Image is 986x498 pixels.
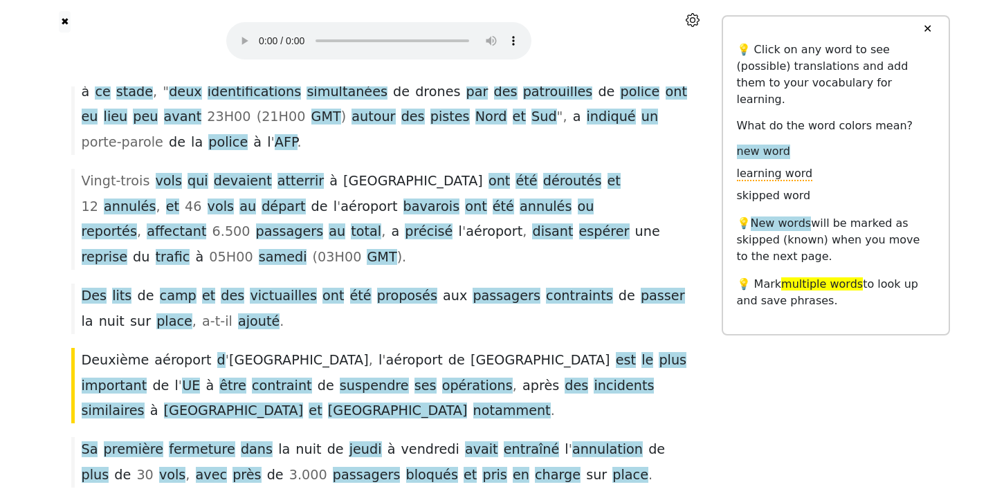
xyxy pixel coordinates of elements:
span: déroutés [543,173,602,190]
span: aéroport [340,199,397,214]
button: ✖ [59,11,71,33]
span: l [459,223,462,239]
span: total [351,223,381,241]
span: Vingt-trois [82,173,150,190]
span: et [608,173,621,190]
span: a [573,109,581,124]
span: notamment [473,403,551,420]
span: vendredi [401,441,459,457]
span: . [280,313,284,331]
span: a [391,223,399,239]
span: annulés [520,199,572,216]
span: des [221,288,244,305]
span: et [309,403,322,420]
span: de [137,288,154,304]
span: en [513,467,529,484]
span: ' [271,134,275,151]
span: l [378,352,382,368]
h6: What do the word colors mean? [737,119,935,132]
span: police [620,84,659,101]
span: la [191,134,203,150]
span: learning word [737,167,813,181]
span: similaires [82,403,145,420]
span: 30 [136,467,153,484]
span: dans [241,441,273,459]
span: de [619,288,635,304]
span: [GEOGRAPHIC_DATA] [229,352,369,368]
span: aux [443,288,467,304]
span: suspendre [340,378,409,395]
span: au [239,199,256,216]
span: espérer [579,223,630,241]
span: ' [179,378,182,395]
button: ✕ [915,17,940,41]
span: être [219,378,246,395]
span: ' [337,199,340,216]
span: de [327,441,344,457]
span: , [513,378,517,395]
span: , [137,223,141,241]
span: incidents [594,378,654,395]
span: été [350,288,372,305]
span: contraint [252,378,312,395]
span: multiple words [781,277,863,290]
span: un [641,109,658,126]
span: . [298,134,302,151]
span: Nord [475,109,507,126]
span: peu [133,109,158,126]
span: ' [462,223,466,241]
span: indiqué [587,109,636,126]
span: passagers [473,288,540,305]
span: , [185,467,190,484]
span: H00 [335,249,362,266]
span: H00 [226,249,253,266]
span: reprise [82,249,127,266]
span: 05 [209,249,226,266]
span: par [466,84,489,101]
span: identifications [208,84,301,101]
span: jeudi [349,441,382,459]
span: de [648,441,665,457]
span: de [152,378,169,394]
p: 💡 will be marked as skipped (known) when you move to the next page. [737,215,935,265]
span: ont [322,288,344,305]
span: 6 [212,223,221,241]
span: patrouilles [523,84,593,101]
span: ce [95,84,110,101]
span: l [267,134,271,150]
span: ont [465,199,486,216]
span: passagers [256,223,324,241]
span: nuit [295,441,321,457]
span: à [82,84,90,100]
span: et [202,288,215,305]
span: " [163,84,169,101]
span: passagers [333,467,401,484]
span: . [221,223,225,241]
span: , [153,84,157,101]
span: camp [160,288,197,305]
p: 💡 Click on any word to see (possible) translations and add them to your vocabulary for learning. [737,41,935,108]
span: au [329,223,345,241]
span: important [82,378,147,395]
span: qui [188,173,208,190]
span: GMT [367,249,396,266]
span: . [298,467,302,484]
span: de [318,378,334,394]
span: 23 [207,109,223,126]
span: pris [482,467,506,484]
span: , [522,223,527,241]
span: vols [156,173,182,190]
span: des [494,84,518,101]
span: police [208,134,248,151]
span: à [206,378,214,394]
span: avec [196,467,227,484]
span: lieu [104,109,128,126]
span: de [448,352,465,368]
span: GMT [311,109,341,126]
span: . [551,403,555,420]
span: vols [208,199,234,216]
span: victuailles [250,288,316,305]
span: sur [130,313,151,329]
span: ou [578,199,594,216]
